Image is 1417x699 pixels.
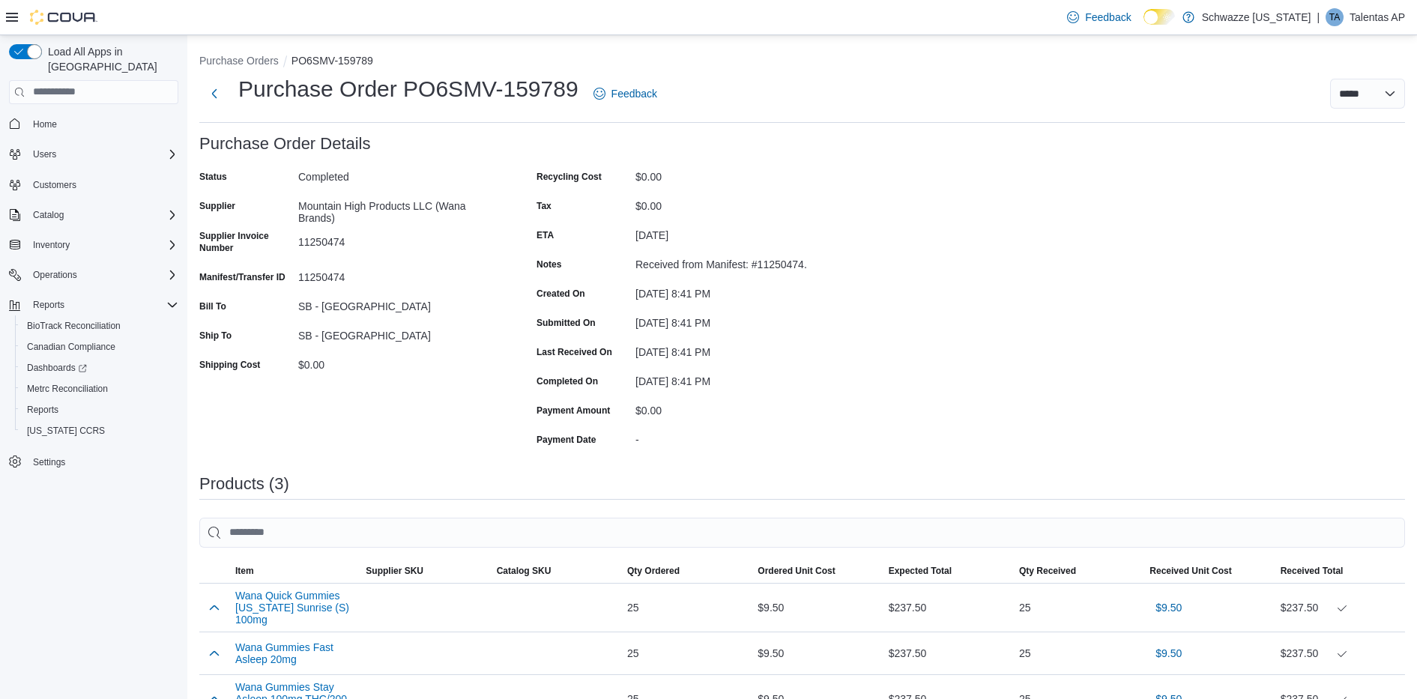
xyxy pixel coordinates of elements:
h1: Purchase Order PO6SMV-159789 [238,74,578,104]
span: Operations [27,266,178,284]
div: 11250474 [298,265,499,283]
label: Bill To [199,300,226,312]
button: PO6SMV-159789 [291,55,373,67]
a: Reports [21,401,64,419]
button: Received Total [1275,559,1405,583]
button: Metrc Reconciliation [15,378,184,399]
span: Feedback [1085,10,1131,25]
button: Inventory [3,234,184,255]
div: $0.00 [635,165,836,183]
span: Dashboards [27,362,87,374]
span: Reports [27,296,178,314]
span: Catalog SKU [497,565,552,577]
span: Home [33,118,57,130]
label: Created On [537,288,585,300]
div: $237.50 [1281,599,1399,617]
button: Catalog [3,205,184,226]
img: Cova [30,10,97,25]
div: 25 [1013,593,1143,623]
div: $0.00 [635,194,836,212]
p: Talentas AP [1350,8,1405,26]
div: [DATE] 8:41 PM [635,340,836,358]
label: Notes [537,258,561,270]
label: Recycling Cost [537,171,602,183]
button: [US_STATE] CCRS [15,420,184,441]
div: [DATE] 8:41 PM [635,311,836,329]
span: Users [27,145,178,163]
span: [US_STATE] CCRS [27,425,105,437]
span: BioTrack Reconciliation [21,317,178,335]
button: Supplier SKU [360,559,490,583]
label: Payment Date [537,434,596,446]
button: Ordered Unit Cost [752,559,882,583]
a: Feedback [1061,2,1137,32]
span: TA [1329,8,1340,26]
label: Completed On [537,375,598,387]
button: Wana Quick Gummies [US_STATE] Sunrise (S) 100mg [235,590,354,626]
div: Mountain High Products LLC (Wana Brands) [298,194,499,224]
button: Customers [3,174,184,196]
a: Feedback [587,79,663,109]
span: Operations [33,269,77,281]
span: Metrc Reconciliation [21,380,178,398]
button: Qty Received [1013,559,1143,583]
a: Settings [27,453,71,471]
span: $9.50 [1155,600,1182,615]
button: Home [3,113,184,135]
span: Metrc Reconciliation [27,383,108,395]
span: Qty Ordered [627,565,680,577]
button: Reports [15,399,184,420]
span: Home [27,115,178,133]
div: SB - [GEOGRAPHIC_DATA] [298,324,499,342]
button: Catalog [27,206,70,224]
span: $9.50 [1155,646,1182,661]
div: 25 [621,638,752,668]
div: - [635,428,836,446]
button: Wana Gummies Fast Asleep 20mg [235,641,354,665]
span: Qty Received [1019,565,1076,577]
label: Supplier Invoice Number [199,230,292,254]
span: Load All Apps in [GEOGRAPHIC_DATA] [42,44,178,74]
label: Status [199,171,227,183]
div: 25 [1013,638,1143,668]
label: Payment Amount [537,405,610,417]
button: Reports [3,294,184,315]
span: BioTrack Reconciliation [27,320,121,332]
label: Shipping Cost [199,359,260,371]
span: Settings [33,456,65,468]
a: Dashboards [21,359,93,377]
button: Settings [3,450,184,472]
button: $9.50 [1149,593,1188,623]
a: BioTrack Reconciliation [21,317,127,335]
label: Supplier [199,200,235,212]
nav: Complex example [9,107,178,512]
span: Supplier SKU [366,565,423,577]
button: Expected Total [883,559,1013,583]
a: Dashboards [15,357,184,378]
span: Inventory [27,236,178,254]
button: Users [27,145,62,163]
div: $237.50 [883,593,1013,623]
span: Received Unit Cost [1149,565,1231,577]
div: [DATE] 8:41 PM [635,282,836,300]
button: Catalog SKU [491,559,621,583]
label: Last Received On [537,346,612,358]
span: Expected Total [889,565,952,577]
a: Customers [27,176,82,194]
h3: Products (3) [199,475,289,493]
span: Settings [27,452,178,470]
span: Reports [33,299,64,311]
a: Home [27,115,63,133]
button: Purchase Orders [199,55,279,67]
div: $9.50 [752,593,882,623]
div: $237.50 [1281,644,1399,662]
div: Talentas AP [1326,8,1344,26]
div: Completed [298,165,499,183]
button: Item [229,559,360,583]
span: Ordered Unit Cost [758,565,835,577]
div: 11250474 [298,230,499,248]
span: Inventory [33,239,70,251]
span: Item [235,565,254,577]
p: Schwazze [US_STATE] [1202,8,1311,26]
div: $0.00 [298,353,499,371]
